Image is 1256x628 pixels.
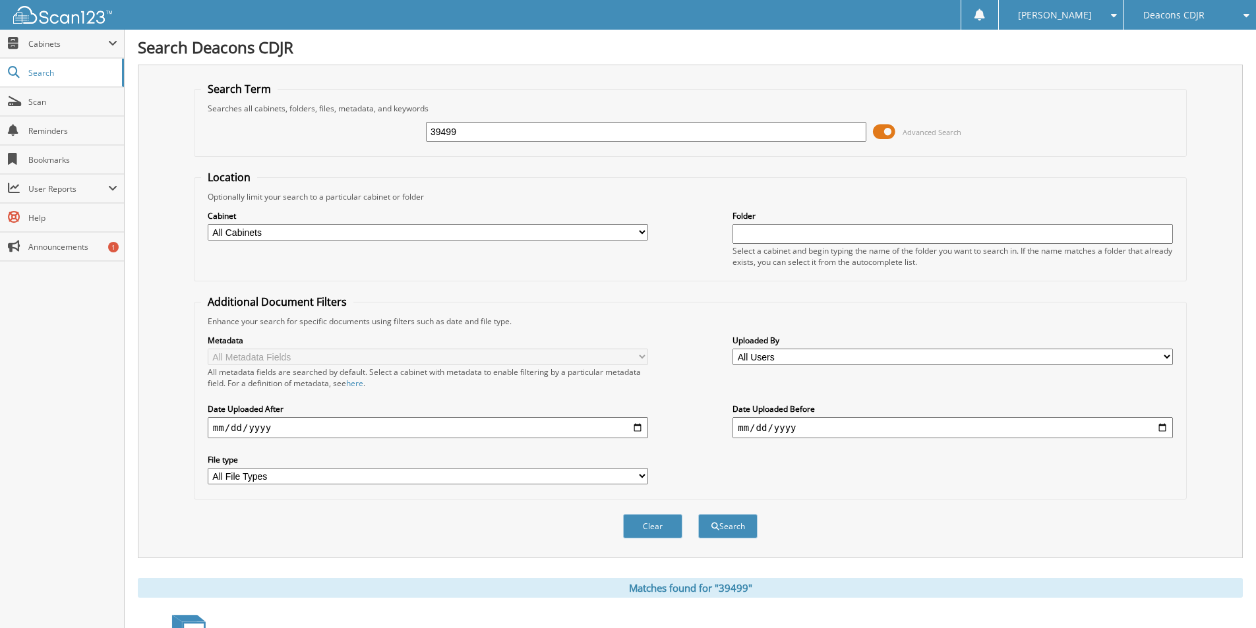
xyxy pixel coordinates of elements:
[208,417,648,438] input: start
[28,241,117,252] span: Announcements
[13,6,112,24] img: scan123-logo-white.svg
[138,578,1243,598] div: Matches found for "39499"
[28,38,108,49] span: Cabinets
[28,125,117,136] span: Reminders
[201,103,1180,114] div: Searches all cabinets, folders, files, metadata, and keywords
[28,212,117,223] span: Help
[346,378,363,389] a: here
[208,366,648,389] div: All metadata fields are searched by default. Select a cabinet with metadata to enable filtering b...
[733,403,1173,414] label: Date Uploaded Before
[28,154,117,165] span: Bookmarks
[623,514,682,538] button: Clear
[1018,11,1092,19] span: [PERSON_NAME]
[208,210,648,221] label: Cabinet
[28,183,108,194] span: User Reports
[733,210,1173,221] label: Folder
[108,242,119,252] div: 1
[903,127,961,137] span: Advanced Search
[208,454,648,465] label: File type
[201,82,278,96] legend: Search Term
[733,417,1173,438] input: end
[698,514,758,538] button: Search
[201,170,257,185] legend: Location
[28,67,115,78] span: Search
[28,96,117,107] span: Scan
[201,295,353,309] legend: Additional Document Filters
[138,36,1243,58] h1: Search Deacons CDJR
[201,316,1180,327] div: Enhance your search for specific documents using filters such as date and file type.
[201,191,1180,202] div: Optionally limit your search to a particular cabinet or folder
[733,245,1173,268] div: Select a cabinet and begin typing the name of the folder you want to search in. If the name match...
[733,335,1173,346] label: Uploaded By
[208,403,648,414] label: Date Uploaded After
[208,335,648,346] label: Metadata
[1143,11,1205,19] span: Deacons CDJR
